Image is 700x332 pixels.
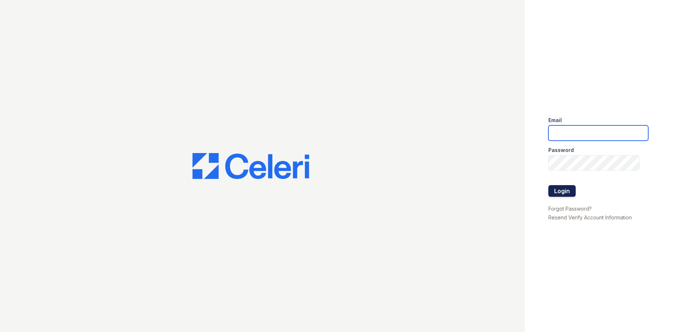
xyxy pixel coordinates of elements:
[548,214,632,220] a: Resend Verify Account Information
[548,185,576,197] button: Login
[548,117,562,124] label: Email
[548,206,592,212] a: Forgot Password?
[192,153,309,179] img: CE_Logo_Blue-a8612792a0a2168367f1c8372b55b34899dd931a85d93a1a3d3e32e68fde9ad4.png
[548,147,574,154] label: Password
